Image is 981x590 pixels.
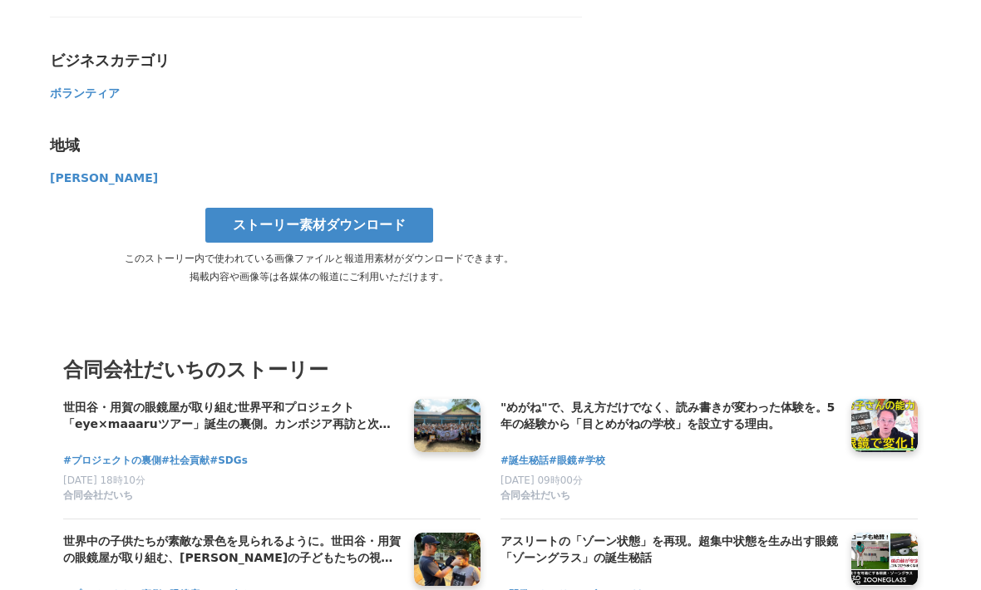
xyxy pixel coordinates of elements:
a: アスリートの「ゾーン状態」を再現。超集中状態を生み出す眼鏡「ゾーングラス」の誕生秘話 [500,533,838,568]
a: #誕生秘話 [500,453,549,469]
a: ボランティア [50,90,120,99]
a: 合同会社だいち [500,489,838,505]
a: #眼鏡 [549,453,577,469]
a: 合同会社だいち [63,489,401,505]
a: [PERSON_NAME] [50,175,158,184]
a: ストーリー素材ダウンロード [205,208,433,243]
h3: 合同会社だいちのストーリー [63,354,918,386]
a: #SDGs [210,453,248,469]
h4: アスリートの「ゾーン状態」を再現。超集中状態を生み出す眼鏡「ゾーングラス」の誕生秘話 [500,533,838,567]
h4: 世界中の子供たちが素敵な景色を見られるように。世田谷・用賀の眼鏡屋が取り組む、[PERSON_NAME]の子どもたちの視力計測と眼鏡の寄贈プロジェクト [63,533,401,567]
div: 地域 [50,135,582,155]
span: 合同会社だいち [500,489,570,503]
a: 世田谷・用賀の眼鏡屋が取り組む世界平和プロジェクト「eye×maaaruツアー」誕生の裏側。カンボジア再訪と次なる国[GEOGRAPHIC_DATA]への挑戦。 [63,399,401,434]
a: #プロジェクトの裏側 [63,453,161,469]
p: このストーリー内で使われている画像ファイルと報道用素材がダウンロードできます。 掲載内容や画像等は各媒体の報道にご利用いただけます。 [50,249,589,286]
span: [DATE] 18時10分 [63,474,145,486]
span: 合同会社だいち [63,489,133,503]
span: ボランティア [50,86,120,100]
a: #学校 [577,453,605,469]
a: #社会貢献 [161,453,210,469]
h4: 世田谷・用賀の眼鏡屋が取り組む世界平和プロジェクト「eye×maaaruツアー」誕生の裏側。カンボジア再訪と次なる国[GEOGRAPHIC_DATA]への挑戦。 [63,399,401,433]
a: "めがね"で、見え方だけでなく、読み書きが変わった体験を。5年の経験から「目とめがねの学校」を設立する理由。 [500,399,838,434]
div: ビジネスカテゴリ [50,51,582,71]
span: [DATE] 09時00分 [500,474,583,486]
a: 世界中の子供たちが素敵な景色を見られるように。世田谷・用賀の眼鏡屋が取り組む、[PERSON_NAME]の子どもたちの視力計測と眼鏡の寄贈プロジェクト [63,533,401,568]
span: [PERSON_NAME] [50,171,158,184]
h4: "めがね"で、見え方だけでなく、読み書きが変わった体験を。5年の経験から「目とめがねの学校」を設立する理由。 [500,399,838,433]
